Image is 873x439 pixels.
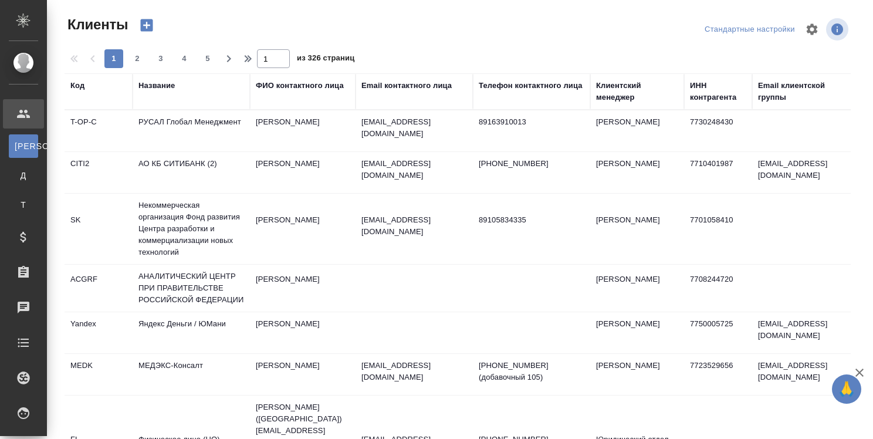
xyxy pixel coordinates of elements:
[151,49,170,68] button: 3
[596,80,678,103] div: Клиентский менеджер
[752,152,858,193] td: [EMAIL_ADDRESS][DOMAIN_NAME]
[250,152,356,193] td: [PERSON_NAME]
[684,268,752,309] td: 7708244720
[133,265,250,312] td: АНАЛИТИЧЕСКИЙ ЦЕНТР ПРИ ПРАВИТЕЛЬСТВЕ РОССИЙСКОЙ ФЕДЕРАЦИИ
[128,53,147,65] span: 2
[133,110,250,151] td: РУСАЛ Глобал Менеджмент
[250,208,356,249] td: [PERSON_NAME]
[479,360,584,383] p: [PHONE_NUMBER] (добавочный 105)
[65,15,128,34] span: Клиенты
[65,110,133,151] td: T-OP-C
[752,312,858,353] td: [EMAIL_ADDRESS][DOMAIN_NAME]
[9,164,38,187] a: Д
[590,354,684,395] td: [PERSON_NAME]
[798,15,826,43] span: Настроить таблицу
[175,49,194,68] button: 4
[837,377,857,401] span: 🙏
[133,354,250,395] td: МЕДЭКС-Консалт
[128,49,147,68] button: 2
[758,80,852,103] div: Email клиентской группы
[590,208,684,249] td: [PERSON_NAME]
[65,312,133,353] td: Yandex
[752,354,858,395] td: [EMAIL_ADDRESS][DOMAIN_NAME]
[361,214,467,238] p: [EMAIL_ADDRESS][DOMAIN_NAME]
[65,208,133,249] td: SK
[826,18,851,40] span: Посмотреть информацию
[684,354,752,395] td: 7723529656
[361,158,467,181] p: [EMAIL_ADDRESS][DOMAIN_NAME]
[138,80,175,92] div: Название
[65,354,133,395] td: MEDK
[65,152,133,193] td: CITI2
[250,268,356,309] td: [PERSON_NAME]
[198,49,217,68] button: 5
[684,152,752,193] td: 7710401987
[175,53,194,65] span: 4
[250,312,356,353] td: [PERSON_NAME]
[590,110,684,151] td: [PERSON_NAME]
[361,360,467,383] p: [EMAIL_ADDRESS][DOMAIN_NAME]
[15,199,32,211] span: Т
[684,312,752,353] td: 7750005725
[684,208,752,249] td: 7701058410
[133,312,250,353] td: Яндекс Деньги / ЮМани
[702,21,798,39] div: split button
[198,53,217,65] span: 5
[361,80,452,92] div: Email контактного лица
[361,116,467,140] p: [EMAIL_ADDRESS][DOMAIN_NAME]
[479,80,583,92] div: Телефон контактного лица
[65,268,133,309] td: ACGRF
[9,193,38,217] a: Т
[256,80,344,92] div: ФИО контактного лица
[250,354,356,395] td: [PERSON_NAME]
[9,134,38,158] a: [PERSON_NAME]
[15,140,32,152] span: [PERSON_NAME]
[590,152,684,193] td: [PERSON_NAME]
[297,51,354,68] span: из 326 страниц
[690,80,746,103] div: ИНН контрагента
[133,152,250,193] td: АО КБ СИТИБАНК (2)
[250,110,356,151] td: [PERSON_NAME]
[479,214,584,226] p: 89105834335
[15,170,32,181] span: Д
[133,15,161,35] button: Создать
[590,268,684,309] td: [PERSON_NAME]
[832,374,861,404] button: 🙏
[479,116,584,128] p: 89163910013
[684,110,752,151] td: 7730248430
[590,312,684,353] td: [PERSON_NAME]
[151,53,170,65] span: 3
[479,158,584,170] p: [PHONE_NUMBER]
[70,80,84,92] div: Код
[133,194,250,264] td: Некоммерческая организация Фонд развития Центра разработки и коммерциализации новых технологий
